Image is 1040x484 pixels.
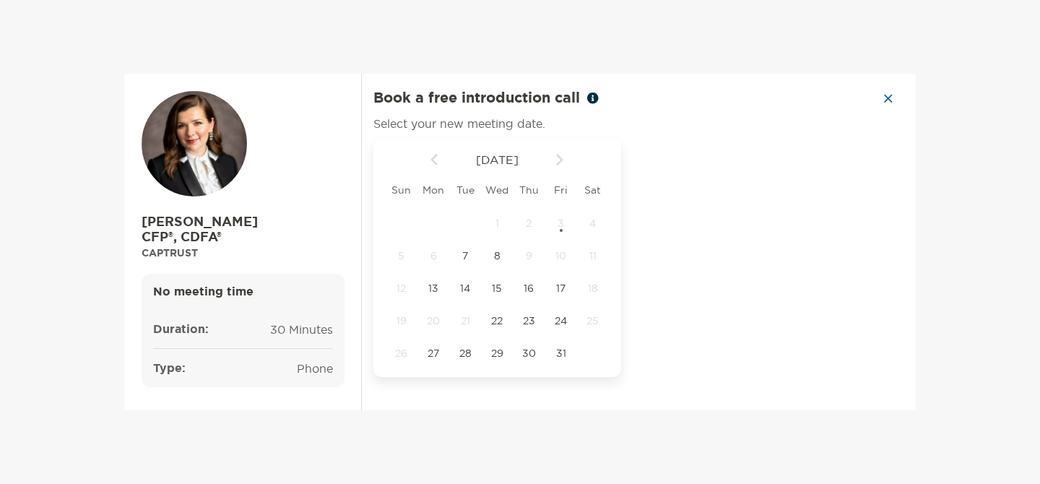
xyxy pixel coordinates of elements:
span: CAPTRUST [142,246,198,259]
span: [PERSON_NAME] [142,215,344,230]
span: 8 [485,249,509,262]
span: [DATE] [441,152,553,167]
div: Sun [386,183,417,196]
span: 27 [421,347,446,360]
span: 6 [421,249,446,262]
span: 30 [516,347,541,360]
p: Select your new meeting date. [373,115,545,133]
span: 3 [549,217,573,230]
span: 11 [581,249,605,262]
span: 7 [453,249,477,262]
span: CFP®, CDFA® [142,230,344,245]
span: 14 [453,282,477,295]
a: [PERSON_NAME]CFP®, CDFA® [142,215,344,245]
span: 15 [485,282,509,295]
span: 21 [453,314,477,327]
h4: Book a free introduction call [373,91,599,108]
span: 17 [549,282,573,295]
span: phone [297,361,333,376]
span: 16 [516,282,541,295]
span: 23 [516,314,541,327]
span: 10 [549,249,573,262]
span: 31 [549,347,573,360]
span: 20 [421,314,446,327]
b: Duration: [153,321,209,337]
img: Arrow icon [430,154,438,166]
span: 12 [389,282,414,295]
span: 30 minutes [270,322,333,337]
div: Thu [513,183,545,196]
b: Type: [153,360,186,376]
div: Mon [417,183,449,196]
h3: No meeting time [153,285,333,298]
span: 25 [581,314,605,327]
span: 9 [516,249,541,262]
span: 18 [581,282,605,295]
span: 13 [421,282,446,295]
span: 24 [549,314,573,327]
span: 5 [389,249,414,262]
span: 29 [485,347,509,360]
span: 2 [516,217,541,230]
img: Arrow icon [556,154,563,166]
span: 22 [485,314,509,327]
div: Wed [481,183,513,196]
div: Fri [545,183,577,196]
span: 19 [389,314,414,327]
div: Sat [577,183,609,196]
span: 4 [581,217,605,230]
span: 26 [389,347,414,360]
img: Schedule information icon [587,92,599,104]
span: 1 [485,217,509,230]
span: 28 [453,347,477,360]
div: Tue [449,183,481,196]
